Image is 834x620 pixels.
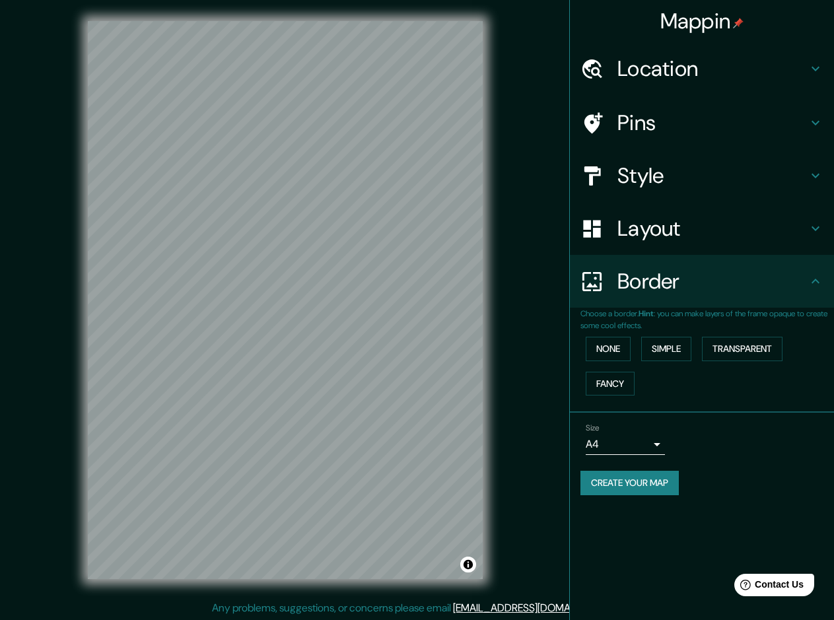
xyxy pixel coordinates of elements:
[88,21,483,579] canvas: Map
[617,55,808,82] h4: Location
[641,337,691,361] button: Simple
[580,308,834,331] p: Choose a border. : you can make layers of the frame opaque to create some cool effects.
[570,202,834,255] div: Layout
[733,18,744,28] img: pin-icon.png
[570,42,834,95] div: Location
[570,149,834,202] div: Style
[586,423,600,434] label: Size
[702,337,782,361] button: Transparent
[580,471,679,495] button: Create your map
[570,255,834,308] div: Border
[212,600,618,616] p: Any problems, suggestions, or concerns please email .
[586,372,635,396] button: Fancy
[617,215,808,242] h4: Layout
[716,568,819,605] iframe: Help widget launcher
[660,8,744,34] h4: Mappin
[617,162,808,189] h4: Style
[570,96,834,149] div: Pins
[586,337,631,361] button: None
[460,557,476,572] button: Toggle attribution
[453,601,616,615] a: [EMAIL_ADDRESS][DOMAIN_NAME]
[617,268,808,294] h4: Border
[586,434,665,455] div: A4
[639,308,654,319] b: Hint
[617,110,808,136] h4: Pins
